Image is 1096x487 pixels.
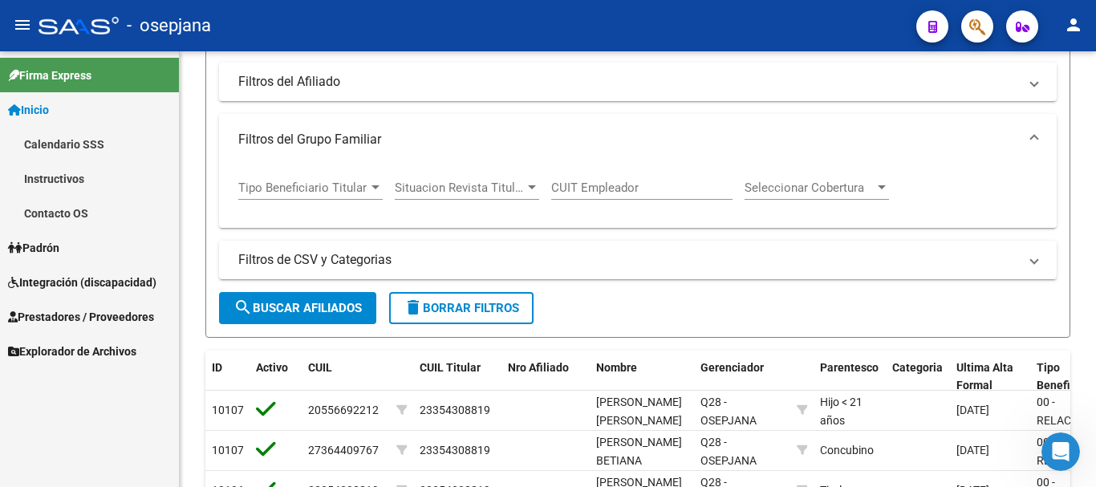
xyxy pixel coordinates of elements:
[420,361,481,374] span: CUIL Titular
[886,351,950,404] datatable-header-cell: Categoria
[1030,351,1094,404] datatable-header-cell: Tipo Beneficiario
[404,298,423,317] mat-icon: delete
[596,396,682,427] span: [PERSON_NAME] [PERSON_NAME]
[596,361,637,374] span: Nombre
[892,361,943,374] span: Categoria
[205,351,250,404] datatable-header-cell: ID
[395,181,525,195] span: Situacion Revista Titular
[238,181,368,195] span: Tipo Beneficiario Titular
[820,444,874,457] span: Concubino
[745,181,875,195] span: Seleccionar Cobertura
[694,351,790,404] datatable-header-cell: Gerenciador
[820,396,863,427] span: Hijo < 21 años
[308,441,379,460] div: 27364409767
[501,351,590,404] datatable-header-cell: Nro Afiliado
[13,15,32,34] mat-icon: menu
[233,298,253,317] mat-icon: search
[956,441,1024,460] div: [DATE]
[814,351,886,404] datatable-header-cell: Parentesco
[8,239,59,257] span: Padrón
[250,351,302,404] datatable-header-cell: Activo
[238,251,1018,269] mat-panel-title: Filtros de CSV y Categorias
[8,67,91,84] span: Firma Express
[389,292,534,324] button: Borrar Filtros
[233,301,362,315] span: Buscar Afiliados
[219,241,1057,279] mat-expansion-panel-header: Filtros de CSV y Categorias
[508,361,569,374] span: Nro Afiliado
[8,343,136,360] span: Explorador de Archivos
[212,361,222,374] span: ID
[413,351,501,404] datatable-header-cell: CUIL Titular
[950,351,1030,404] datatable-header-cell: Ultima Alta Formal
[219,63,1057,101] mat-expansion-panel-header: Filtros del Afiliado
[8,274,156,291] span: Integración (discapacidad)
[420,441,490,460] div: 23354308819
[956,361,1013,392] span: Ultima Alta Formal
[212,404,250,416] span: 101071
[1041,432,1080,471] iframe: Intercom live chat
[212,444,250,457] span: 101070
[127,8,211,43] span: - osepjana
[308,361,332,374] span: CUIL
[404,301,519,315] span: Borrar Filtros
[238,73,1018,91] mat-panel-title: Filtros del Afiliado
[256,361,288,374] span: Activo
[420,401,490,420] div: 23354308819
[596,436,682,467] span: [PERSON_NAME] BETIANA
[219,165,1057,228] div: Filtros del Grupo Familiar
[219,114,1057,165] mat-expansion-panel-header: Filtros del Grupo Familiar
[1064,15,1083,34] mat-icon: person
[820,361,879,374] span: Parentesco
[700,396,768,445] span: Q28 - OSEPJANA Gerenciadora
[238,131,1018,148] mat-panel-title: Filtros del Grupo Familiar
[590,351,694,404] datatable-header-cell: Nombre
[700,436,768,485] span: Q28 - OSEPJANA Gerenciadora
[8,101,49,119] span: Inicio
[956,401,1024,420] div: [DATE]
[308,401,379,420] div: 20556692212
[219,292,376,324] button: Buscar Afiliados
[302,351,390,404] datatable-header-cell: CUIL
[8,308,154,326] span: Prestadores / Proveedores
[700,361,764,374] span: Gerenciador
